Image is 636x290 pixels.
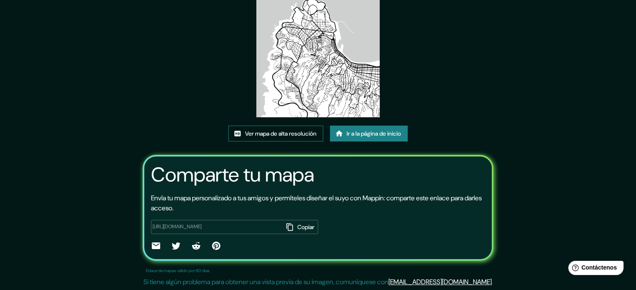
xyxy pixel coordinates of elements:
[151,194,482,212] font: Envía tu mapa personalizado a tus amigos y permíteles diseñar el suyo con Mappin: comparte este e...
[562,257,627,281] iframe: Lanzador de widgets de ayuda
[492,277,493,286] font: .
[388,277,492,286] a: [EMAIL_ADDRESS][DOMAIN_NAME]
[347,130,401,137] font: Ir a la página de inicio
[297,223,314,231] font: Copiar
[146,268,210,273] font: Enlace de mapas válido por 60 días.
[284,220,318,234] button: Copiar
[143,277,388,286] font: Si tiene algún problema para obtener una vista previa de su imagen, comuníquese con
[151,161,314,188] font: Comparte tu mapa
[245,130,317,137] font: Ver mapa de alta resolución
[228,126,323,141] a: Ver mapa de alta resolución
[330,126,408,141] a: Ir a la página de inicio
